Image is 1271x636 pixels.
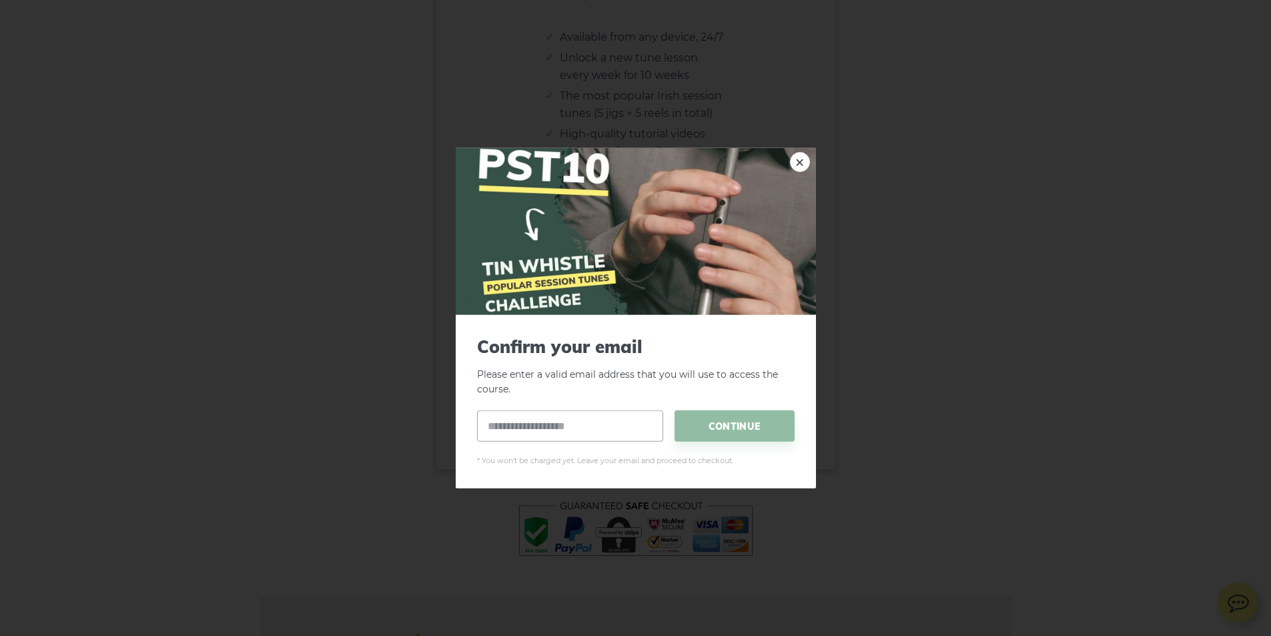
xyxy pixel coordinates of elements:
[477,336,795,356] span: Confirm your email
[477,336,795,397] p: Please enter a valid email address that you will use to access the course.
[790,151,810,172] a: ×
[456,147,816,314] img: Tin Whistle Improver Course
[477,455,795,467] span: * You won't be charged yet. Leave your email and proceed to checkout.
[675,410,795,442] span: CONTINUE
